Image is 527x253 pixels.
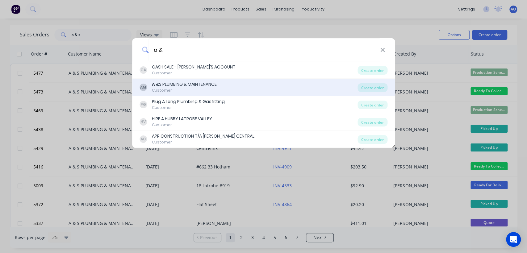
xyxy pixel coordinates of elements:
b: A & [152,81,159,87]
div: S PLUMBING & MAINTENANCE [152,81,217,88]
div: Create order [358,135,387,144]
div: Create order [358,66,387,75]
div: APR CONSTRUCTION T/A [PERSON_NAME] CENTRAL [152,133,254,139]
div: PG [140,101,147,108]
div: CA [140,66,147,74]
div: HV [140,118,147,126]
div: Plug A Long Plumbing & Gasfitting [152,98,225,105]
div: Customer [152,70,236,76]
div: AM [140,84,147,91]
div: Customer [152,139,254,145]
div: Open Intercom Messenger [506,232,521,247]
div: CASH SALE - [PERSON_NAME]'S ACCOUNT [152,64,236,70]
div: Create order [358,101,387,109]
div: HIRE A HUBBY LATROBE VALLEY [152,116,212,122]
div: Customer [152,88,217,93]
div: Customer [152,122,212,128]
div: Create order [358,83,387,92]
input: Enter a customer name to create a new order... [148,38,380,61]
div: Customer [152,105,225,110]
div: AC [140,135,147,143]
div: Create order [358,118,387,126]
